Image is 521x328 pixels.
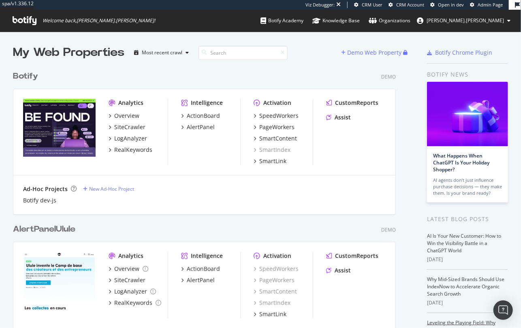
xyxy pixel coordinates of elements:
[181,112,220,120] a: ActionBoard
[435,49,492,57] div: Botify Chrome Plugin
[13,224,75,235] div: AlertPanelUlule
[191,99,223,107] div: Intelligence
[114,112,139,120] div: Overview
[427,17,504,24] span: nicolas.verbeke
[187,112,220,120] div: ActionBoard
[254,146,290,154] a: SmartIndex
[114,299,152,307] div: RealKeywords
[335,99,378,107] div: CustomReports
[13,70,38,82] div: Botify
[89,185,134,192] div: New Ad-Hoc Project
[335,252,378,260] div: CustomReports
[259,112,299,120] div: SpeedWorkers
[13,45,124,61] div: My Web Properties
[263,99,291,107] div: Activation
[83,185,134,192] a: New Ad-Hoc Project
[263,252,291,260] div: Activation
[131,46,192,59] button: Most recent crawl
[433,177,502,196] div: AI agents don’t just influence purchase decisions — they make them. Is your brand ready?
[23,252,96,310] img: AlertPanelUlule
[259,134,297,143] div: SmartContent
[254,288,297,296] a: SmartContent
[254,123,295,131] a: PageWorkers
[341,49,403,56] a: Demo Web Property
[427,232,501,254] a: AI Is Your New Customer: How to Win the Visibility Battle in a ChatGPT World
[369,10,410,32] a: Organizations
[369,17,410,25] div: Organizations
[109,112,139,120] a: Overview
[23,99,96,157] img: Botify
[430,2,464,8] a: Open in dev
[254,299,290,307] a: SmartIndex
[381,73,396,80] div: Demo
[427,82,508,146] img: What Happens When ChatGPT Is Your Holiday Shopper?
[254,276,295,284] a: PageWorkers
[23,185,68,193] div: Ad-Hoc Projects
[109,146,152,154] a: RealKeywords
[181,276,215,284] a: AlertPanel
[260,10,303,32] a: Botify Academy
[187,123,215,131] div: AlertPanel
[335,113,351,121] div: Assist
[254,134,297,143] a: SmartContent
[410,14,517,27] button: [PERSON_NAME].[PERSON_NAME]
[199,46,288,60] input: Search
[114,288,147,296] div: LogAnalyzer
[396,2,424,8] span: CRM Account
[341,46,403,59] button: Demo Web Property
[114,276,145,284] div: SiteCrawler
[142,50,182,55] div: Most recent crawl
[114,123,145,131] div: SiteCrawler
[427,49,492,57] a: Botify Chrome Plugin
[13,70,41,82] a: Botify
[335,266,351,275] div: Assist
[354,2,382,8] a: CRM User
[187,265,220,273] div: ActionBoard
[114,146,152,154] div: RealKeywords
[362,2,382,8] span: CRM User
[118,252,143,260] div: Analytics
[259,157,286,165] div: SmartLink
[470,2,503,8] a: Admin Page
[427,70,508,79] div: Botify news
[326,99,378,107] a: CustomReports
[191,252,223,260] div: Intelligence
[260,17,303,25] div: Botify Academy
[114,134,147,143] div: LogAnalyzer
[254,157,286,165] a: SmartLink
[259,123,295,131] div: PageWorkers
[259,310,286,318] div: SmartLink
[114,265,139,273] div: Overview
[312,17,360,25] div: Knowledge Base
[181,265,220,273] a: ActionBoard
[438,2,464,8] span: Open in dev
[23,196,56,204] a: Botify dev-js
[187,276,215,284] div: AlertPanel
[427,215,508,224] div: Latest Blog Posts
[109,276,145,284] a: SiteCrawler
[305,2,335,8] div: Viz Debugger:
[326,266,351,275] a: Assist
[427,276,504,297] a: Why Mid-Sized Brands Should Use IndexNow to Accelerate Organic Search Growth
[427,256,508,263] div: [DATE]
[43,17,155,24] span: Welcome back, [PERSON_NAME].[PERSON_NAME] !
[254,310,286,318] a: SmartLink
[254,112,299,120] a: SpeedWorkers
[326,113,351,121] a: Assist
[427,299,508,307] div: [DATE]
[181,123,215,131] a: AlertPanel
[347,49,401,57] div: Demo Web Property
[433,152,489,173] a: What Happens When ChatGPT Is Your Holiday Shopper?
[109,299,161,307] a: RealKeywords
[13,224,79,235] a: AlertPanelUlule
[254,265,299,273] a: SpeedWorkers
[381,226,396,233] div: Demo
[312,10,360,32] a: Knowledge Base
[389,2,424,8] a: CRM Account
